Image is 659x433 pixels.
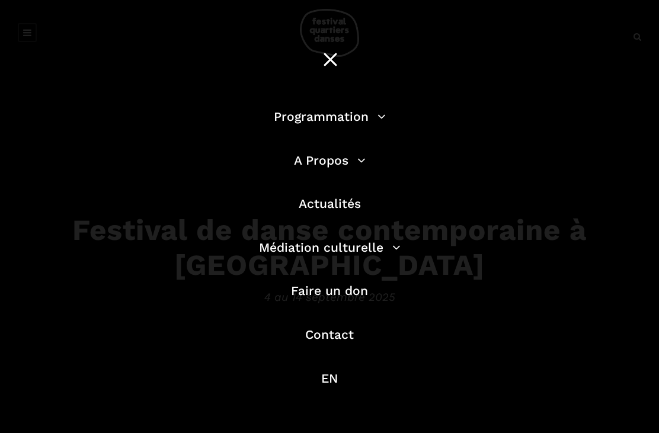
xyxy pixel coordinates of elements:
a: Actualités [299,196,361,211]
a: Médiation culturelle [259,240,401,255]
a: Programmation [274,109,386,124]
a: A Propos [294,153,366,168]
a: EN [321,371,338,386]
a: Faire un don [291,283,368,298]
a: Contact [305,327,354,342]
